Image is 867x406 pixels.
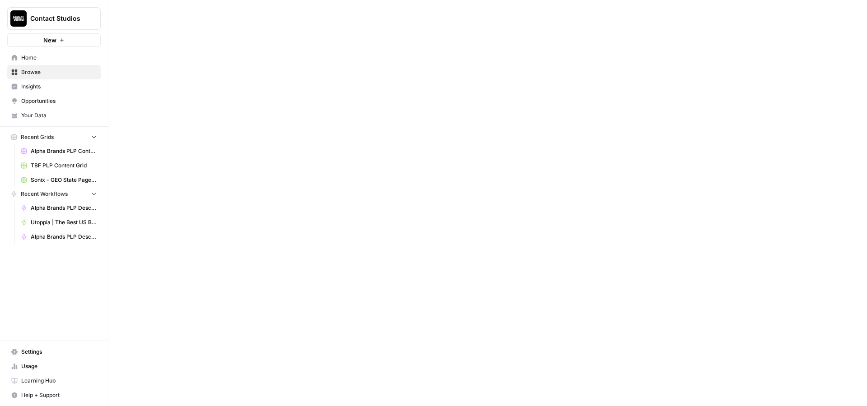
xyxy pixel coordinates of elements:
a: Sonix - GEO State Pages Grid [17,173,101,187]
a: Alpha Brands PLP Descriptions (v2) [17,201,101,215]
a: Settings [7,345,101,359]
button: New [7,33,101,47]
span: Alpha Brands PLP Content Grid [31,147,97,155]
span: Insights [21,83,97,91]
span: Browse [21,68,97,76]
a: Alpha Brands PLP Descriptions (v2) LONG TEXT [17,230,101,244]
button: Recent Workflows [7,187,101,201]
span: Alpha Brands PLP Descriptions (v2) LONG TEXT [31,233,97,241]
a: Insights [7,79,101,94]
a: TBF PLP Content Grid [17,158,101,173]
button: Recent Grids [7,130,101,144]
span: New [43,36,56,45]
button: Workspace: Contact Studios [7,7,101,30]
span: Recent Workflows [21,190,68,198]
span: Contact Studios [30,14,85,23]
a: Your Data [7,108,101,123]
span: Sonix - GEO State Pages Grid [31,176,97,184]
a: Learning Hub [7,374,101,388]
a: Utoppia | The Best US Bank Account for {Profession} [17,215,101,230]
span: Recent Grids [21,133,54,141]
a: Home [7,51,101,65]
span: Home [21,54,97,62]
span: TBF PLP Content Grid [31,161,97,170]
img: Contact Studios Logo [10,10,27,27]
a: Usage [7,359,101,374]
span: Settings [21,348,97,356]
span: Opportunities [21,97,97,105]
button: Help + Support [7,388,101,402]
span: Your Data [21,111,97,120]
a: Browse [7,65,101,79]
a: Alpha Brands PLP Content Grid [17,144,101,158]
a: Opportunities [7,94,101,108]
span: Help + Support [21,391,97,399]
span: Alpha Brands PLP Descriptions (v2) [31,204,97,212]
span: Utoppia | The Best US Bank Account for {Profession} [31,218,97,226]
span: Learning Hub [21,377,97,385]
span: Usage [21,362,97,370]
